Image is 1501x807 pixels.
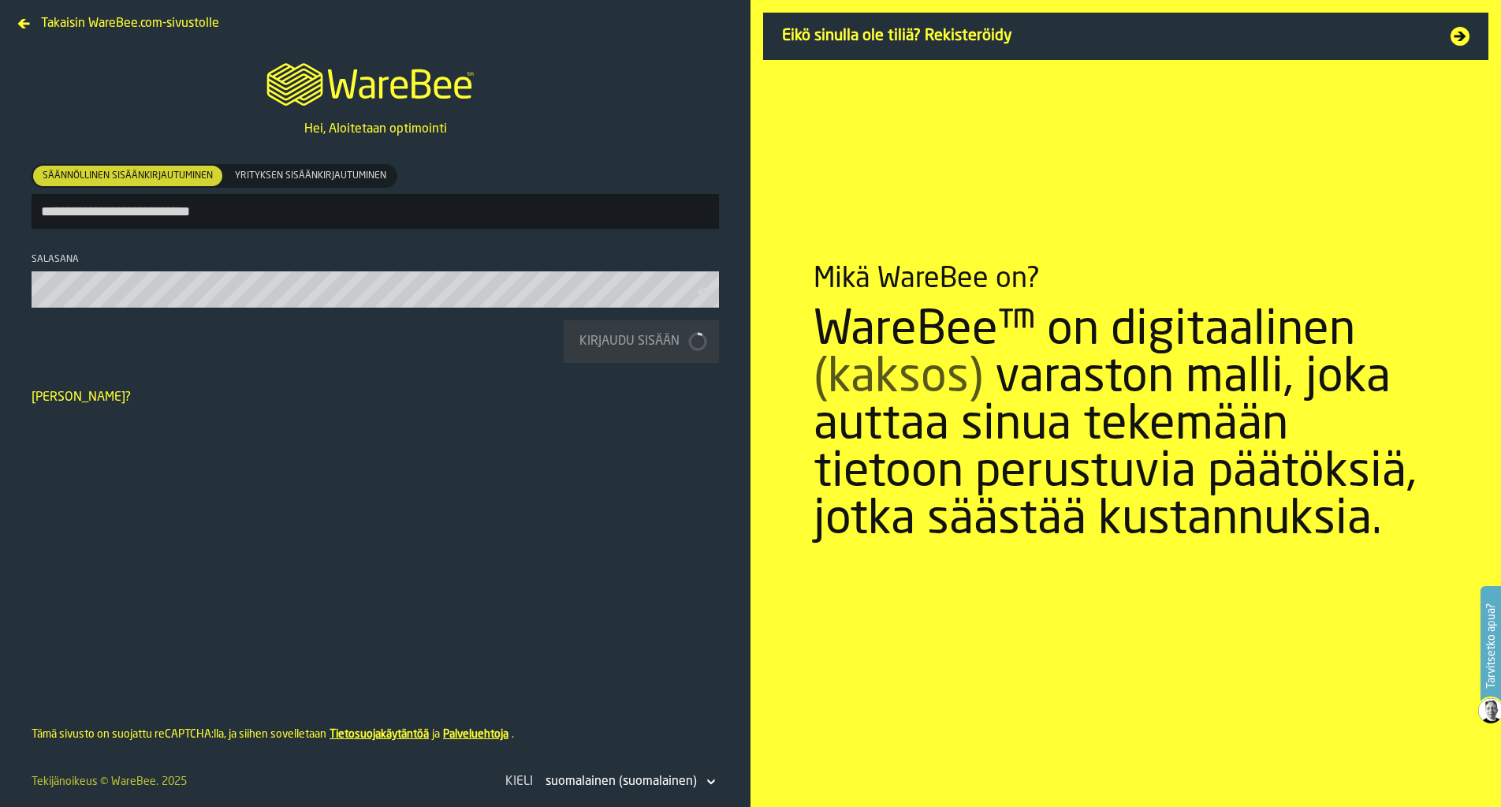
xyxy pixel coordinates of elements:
a: [PERSON_NAME]? [32,391,131,404]
a: Eikö sinulla ole tiliä? Rekisteröidy [763,13,1488,60]
button: button-Kirjaudu sisään [564,320,719,363]
a: logo-header [252,44,497,120]
input: button-toolbar-[object Object] [32,194,719,229]
div: thumb [225,166,396,186]
span: Takaisin WareBee.com-sivustolle [41,14,219,33]
label: button-switch-multi-Säännöllinen sisäänkirjautuminen [32,164,224,188]
input: button-toolbar-Salasana [32,271,719,308]
span: 2025 [162,776,187,787]
span: Tekijänoikeus © [32,776,108,787]
div: WareBee™ on digitaalinen varaston malli, joka auttaa sinua tekemään tietoon perustuvia päätöksiä,... [814,308,1438,544]
span: Säännöllinen sisäänkirjautuminen [36,169,219,183]
label: button-toolbar-Salasana [32,254,719,308]
a: Palveluehtoja [443,729,508,740]
p: Hei, Aloitetaan optimointi [304,120,447,139]
div: DropdownMenuValue-fi-FI [546,772,697,791]
div: Kieli [502,772,536,791]
label: button-toolbar-[object Object] [32,164,719,229]
label: Tarvitsetko apua? [1482,588,1499,704]
div: Salasana [32,254,719,265]
label: button-switch-multi-Yrityksen sisäänkirjautuminen [224,164,397,188]
div: KieliDropdownMenuValue-fi-FI [502,769,719,794]
a: WareBee. [111,776,158,787]
span: Eikö sinulla ole tiliä? Rekisteröidy [782,25,1432,47]
div: Mikä WareBee on? [814,263,1040,295]
span: (kaksos) [814,355,983,402]
a: Takaisin WareBee.com-sivustolle [13,13,225,25]
a: Tietosuojakäytäntöä [330,729,429,740]
div: thumb [33,166,222,186]
span: Yrityksen sisäänkirjautuminen [229,169,393,183]
button: button-toolbar-Salasana [697,284,716,300]
div: Kirjaudu sisään [573,332,686,351]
